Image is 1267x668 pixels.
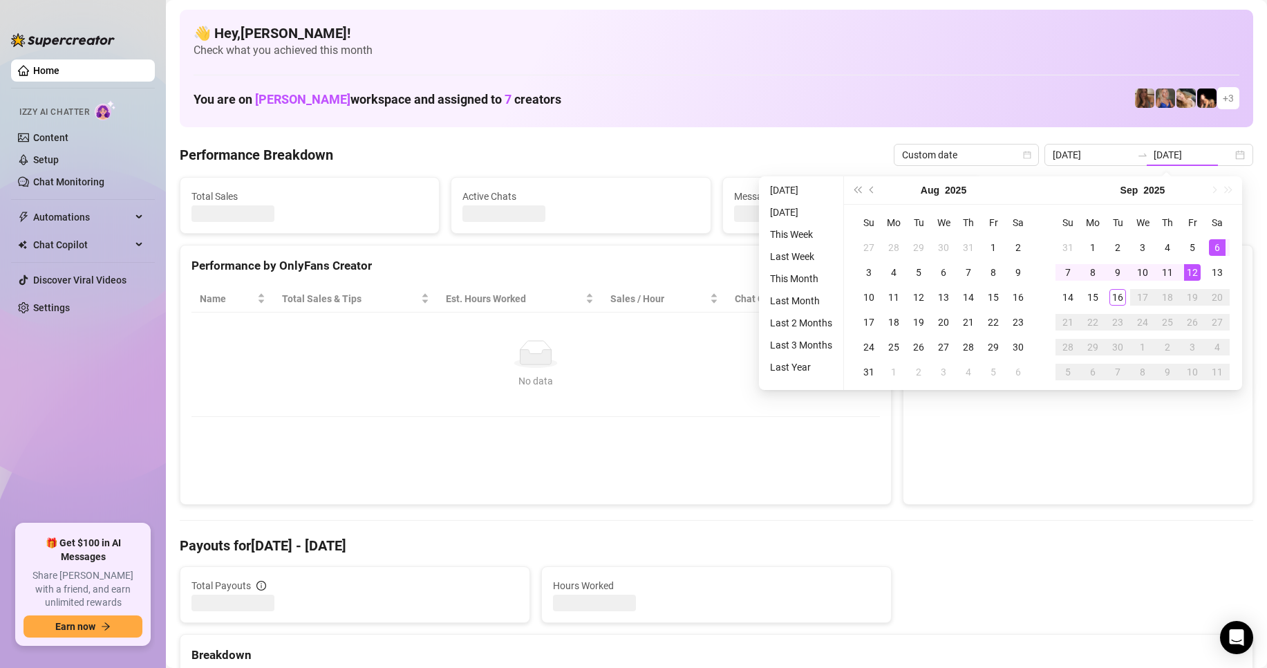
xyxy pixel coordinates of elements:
[1053,147,1132,163] input: Start date
[462,189,699,204] span: Active Chats
[1223,91,1234,106] span: + 3
[282,291,418,306] span: Total Sales & Tips
[191,189,428,204] span: Total Sales
[610,291,707,306] span: Sales / Hour
[446,291,583,306] div: Est. Hours Worked
[194,24,1239,43] h4: 👋 Hey, [PERSON_NAME] !
[33,154,59,165] a: Setup
[1023,151,1031,159] span: calendar
[602,286,726,313] th: Sales / Hour
[505,92,512,106] span: 7
[33,206,131,228] span: Automations
[205,373,866,389] div: No data
[191,257,880,275] div: Performance by OnlyFans Creator
[255,92,350,106] span: [PERSON_NAME]
[11,33,115,47] img: logo-BBDzfeDw.svg
[180,145,333,165] h4: Performance Breakdown
[735,291,861,306] span: Chat Conversion
[1176,89,1196,108] img: OnlyDanielle
[191,286,274,313] th: Name
[55,621,95,632] span: Earn now
[33,275,126,286] a: Discover Viral Videos
[24,615,142,638] button: Earn nowarrow-right
[902,145,1031,165] span: Custom date
[180,536,1253,555] h4: Payouts for [DATE] - [DATE]
[191,646,1241,665] div: Breakdown
[256,581,266,591] span: info-circle
[33,65,59,76] a: Home
[1154,147,1232,163] input: End date
[553,578,880,593] span: Hours Worked
[726,286,880,313] th: Chat Conversion
[18,212,29,223] span: thunderbolt
[33,176,104,187] a: Chat Monitoring
[24,569,142,610] span: Share [PERSON_NAME] with a friend, and earn unlimited rewards
[1137,149,1148,160] span: to
[914,257,1241,275] div: Sales by OnlyFans Creator
[1197,89,1217,108] img: Brittany️‍
[18,240,27,250] img: Chat Copilot
[274,286,438,313] th: Total Sales & Tips
[194,92,561,107] h1: You are on workspace and assigned to creators
[734,189,970,204] span: Messages Sent
[33,132,68,143] a: Content
[33,234,131,256] span: Chat Copilot
[1137,149,1148,160] span: swap-right
[19,106,89,119] span: Izzy AI Chatter
[1135,89,1154,108] img: daniellerose
[191,578,251,593] span: Total Payouts
[194,43,1239,58] span: Check what you achieved this month
[101,622,111,631] span: arrow-right
[95,100,116,120] img: AI Chatter
[200,291,254,306] span: Name
[1220,621,1253,654] div: Open Intercom Messenger
[1156,89,1175,108] img: Ambie
[24,537,142,564] span: 🎁 Get $100 in AI Messages
[33,302,70,313] a: Settings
